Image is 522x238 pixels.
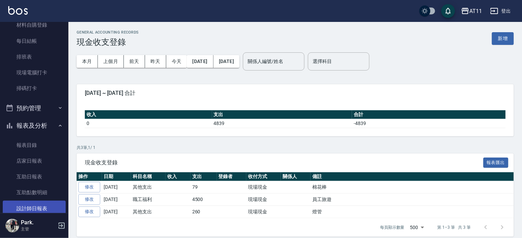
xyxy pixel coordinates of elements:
[77,55,98,68] button: 本月
[3,169,66,185] a: 互助日報表
[102,193,131,206] td: [DATE]
[380,224,405,230] p: 每頁顯示數量
[492,35,514,41] a: 新增
[438,224,471,230] p: 第 1–3 筆 共 3 筆
[21,226,56,232] p: 主管
[98,55,124,68] button: 上個月
[213,55,239,68] button: [DATE]
[166,172,191,181] th: 收入
[85,90,506,97] span: [DATE] ~ [DATE] 合計
[441,4,455,18] button: save
[131,193,166,206] td: 職工福利
[77,172,102,181] th: 操作
[85,159,483,166] span: 現金收支登錄
[8,6,28,15] img: Logo
[483,158,509,168] button: 報表匯出
[3,49,66,65] a: 排班表
[78,194,100,205] a: 修改
[131,181,166,193] td: 其他支出
[85,119,212,128] td: 0
[78,182,100,192] a: 修改
[191,205,217,218] td: 260
[352,110,506,119] th: 合計
[191,172,217,181] th: 支出
[3,17,66,33] a: 材料自購登錄
[21,219,56,226] h5: Park.
[311,193,521,206] td: 員工旅遊
[77,37,139,47] h3: 現金收支登錄
[212,119,352,128] td: 4839
[3,153,66,169] a: 店家日報表
[5,219,19,233] img: Person
[352,119,506,128] td: -4839
[102,205,131,218] td: [DATE]
[311,181,521,193] td: 棉花棒
[191,193,217,206] td: 4500
[217,172,247,181] th: 登錄者
[246,193,281,206] td: 現場現金
[469,7,482,15] div: AT11
[458,4,485,18] button: AT11
[407,218,427,237] div: 500
[191,181,217,193] td: 79
[3,80,66,96] a: 掃碼打卡
[166,55,187,68] button: 今天
[187,55,213,68] button: [DATE]
[77,145,514,151] p: 共 3 筆, 1 / 1
[3,65,66,80] a: 現場電腦打卡
[246,172,281,181] th: 收付方式
[131,172,166,181] th: 科目名稱
[311,172,521,181] th: 備註
[102,172,131,181] th: 日期
[145,55,166,68] button: 昨天
[487,5,514,17] button: 登出
[124,55,145,68] button: 前天
[281,172,311,181] th: 關係人
[131,205,166,218] td: 其他支出
[3,201,66,216] a: 設計師日報表
[311,205,521,218] td: 燈管
[246,205,281,218] td: 現場現金
[246,181,281,193] td: 現場現金
[492,32,514,45] button: 新增
[212,110,352,119] th: 支出
[78,206,100,217] a: 修改
[483,159,509,165] a: 報表匯出
[3,185,66,200] a: 互助點數明細
[3,99,66,117] button: 預約管理
[85,110,212,119] th: 收入
[3,33,66,49] a: 每日結帳
[3,137,66,153] a: 報表目錄
[77,30,139,35] h2: GENERAL ACCOUNTING RECORDS
[102,181,131,193] td: [DATE]
[3,117,66,135] button: 報表及分析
